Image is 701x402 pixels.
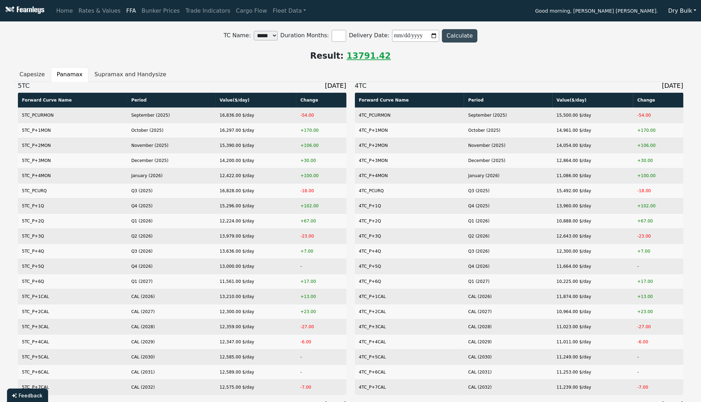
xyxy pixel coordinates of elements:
td: October (2025) [464,123,553,138]
td: 4TC_P+4CAL [355,334,464,349]
span: 13791.42 [346,51,391,61]
td: -6.00 [296,334,346,349]
th: Forward Curve Name [18,92,127,108]
td: 4TC_P+4Q [355,244,464,259]
input: Delivery Date: [392,30,439,42]
th: Period [127,92,216,108]
a: FFA [124,4,139,18]
a: Cargo Flow [233,4,270,18]
img: Fearnleys Logo [4,6,44,15]
td: Q3 (2026) [464,244,553,259]
td: +106.00 [633,138,683,153]
td: 10,225.00 $/day [553,274,633,289]
div: Result: [3,50,698,61]
td: Q4 (2026) [464,259,553,274]
td: 14,961.00 $/day [553,123,633,138]
td: +102.00 [633,198,683,213]
td: CAL (2026) [127,289,216,304]
td: Q3 (2026) [127,244,216,259]
td: 4TC_P+1CAL [355,289,464,304]
td: +17.00 [633,274,683,289]
td: +23.00 [296,304,346,319]
td: 4TC_P+3Q [355,228,464,244]
td: CAL (2028) [464,319,553,334]
td: CAL (2031) [464,364,553,380]
td: 5TC_P+5CAL [18,349,127,364]
td: 5TC_P+2CAL [18,304,127,319]
td: Q4 (2025) [127,198,216,213]
td: -18.00 [633,183,683,198]
td: 12,347.00 $/day [216,334,296,349]
td: 16,297.00 $/day [216,123,296,138]
td: 12,643.00 $/day [553,228,633,244]
td: January (2026) [127,168,216,183]
td: +170.00 [296,123,346,138]
td: 4TC_P+3CAL [355,319,464,334]
td: +67.00 [633,213,683,228]
td: 4TC_PCURQ [355,183,464,198]
td: +17.00 [296,274,346,289]
td: - [633,259,683,274]
td: Q4 (2025) [464,198,553,213]
td: 13,960.00 $/day [553,198,633,213]
td: December (2025) [127,153,216,168]
td: 14,054.00 $/day [553,138,633,153]
th: Value ($/day) [216,92,296,108]
td: Q2 (2026) [464,228,553,244]
td: 15,492.00 $/day [553,183,633,198]
td: 13,000.00 $/day [216,259,296,274]
td: 5TC_P+6Q [18,274,127,289]
td: 14,200.00 $/day [216,153,296,168]
th: Period [464,92,553,108]
a: Home [53,4,75,18]
td: - [633,349,683,364]
td: 11,023.00 $/day [553,319,633,334]
td: 12,300.00 $/day [216,304,296,319]
button: Panamax [51,67,89,82]
td: Q1 (2026) [127,213,216,228]
h3: 4TC [355,82,683,90]
td: CAL (2030) [127,349,216,364]
td: 4TC_P+2Q [355,213,464,228]
td: November (2025) [127,138,216,153]
td: 12,300.00 $/day [553,244,633,259]
td: September (2025) [127,108,216,123]
td: Q1 (2027) [127,274,216,289]
span: [DATE] [325,82,346,90]
td: +13.00 [633,289,683,304]
td: November (2025) [464,138,553,153]
td: Q3 (2025) [464,183,553,198]
td: +106.00 [296,138,346,153]
td: 4TC_P+4MON [355,168,464,183]
td: 11,253.00 $/day [553,364,633,380]
th: Change [633,92,683,108]
td: +30.00 [296,153,346,168]
th: Forward Curve Name [355,92,464,108]
td: 11,664.00 $/day [553,259,633,274]
td: - [296,364,346,380]
td: -18.00 [296,183,346,198]
td: 12,422.00 $/day [216,168,296,183]
td: -23.00 [296,228,346,244]
td: 11,249.00 $/day [553,349,633,364]
td: 4TC_PCURMON [355,108,464,123]
td: 5TC_P+1MON [18,123,127,138]
td: +7.00 [633,244,683,259]
td: CAL (2029) [464,334,553,349]
td: -27.00 [296,319,346,334]
td: 11,086.00 $/day [553,168,633,183]
td: CAL (2029) [127,334,216,349]
td: 5TC_PCURMON [18,108,127,123]
td: +102.00 [296,198,346,213]
td: 5TC_P+3Q [18,228,127,244]
td: 10,888.00 $/day [553,213,633,228]
td: 5TC_P+4CAL [18,334,127,349]
td: -23.00 [633,228,683,244]
td: 4TC_P+2CAL [355,304,464,319]
a: Bunker Prices [139,4,183,18]
td: 10,964.00 $/day [553,304,633,319]
td: 12,589.00 $/day [216,364,296,380]
td: CAL (2027) [127,304,216,319]
td: Q1 (2027) [464,274,553,289]
td: 5TC_P+3CAL [18,319,127,334]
